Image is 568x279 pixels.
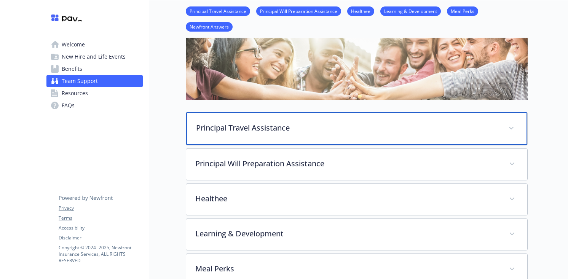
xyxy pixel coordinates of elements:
a: New Hire and Life Events [46,51,143,63]
span: Team Support [62,75,98,87]
p: Principal Will Preparation Assistance [195,158,500,169]
img: team support page banner [186,29,528,100]
span: New Hire and Life Events [62,51,126,63]
a: Welcome [46,38,143,51]
p: Meal Perks [195,263,500,274]
a: Meal Perks [447,7,478,14]
a: Resources [46,87,143,99]
a: Team Support [46,75,143,87]
span: Benefits [62,63,82,75]
a: Healthee [347,7,374,14]
span: Resources [62,87,88,99]
div: Healthee [186,184,527,215]
a: Learning & Development [380,7,441,14]
span: Welcome [62,38,85,51]
p: Copyright © 2024 - 2025 , Newfront Insurance Services, ALL RIGHTS RESERVED [59,244,142,264]
p: Principal Travel Assistance [196,122,499,134]
div: Learning & Development [186,219,527,250]
p: Healthee [195,193,500,204]
a: Benefits [46,63,143,75]
a: Principal Travel Assistance [186,7,250,14]
span: FAQs [62,99,75,112]
a: Disclaimer [59,234,142,241]
a: Terms [59,215,142,222]
a: Accessibility [59,225,142,231]
p: Learning & Development [195,228,500,239]
a: FAQs [46,99,143,112]
a: Newfront Answers [186,23,233,30]
a: Privacy [59,205,142,212]
a: Principal Will Preparation Assistance [256,7,341,14]
div: Principal Will Preparation Assistance [186,149,527,180]
div: Principal Travel Assistance [186,112,527,145]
